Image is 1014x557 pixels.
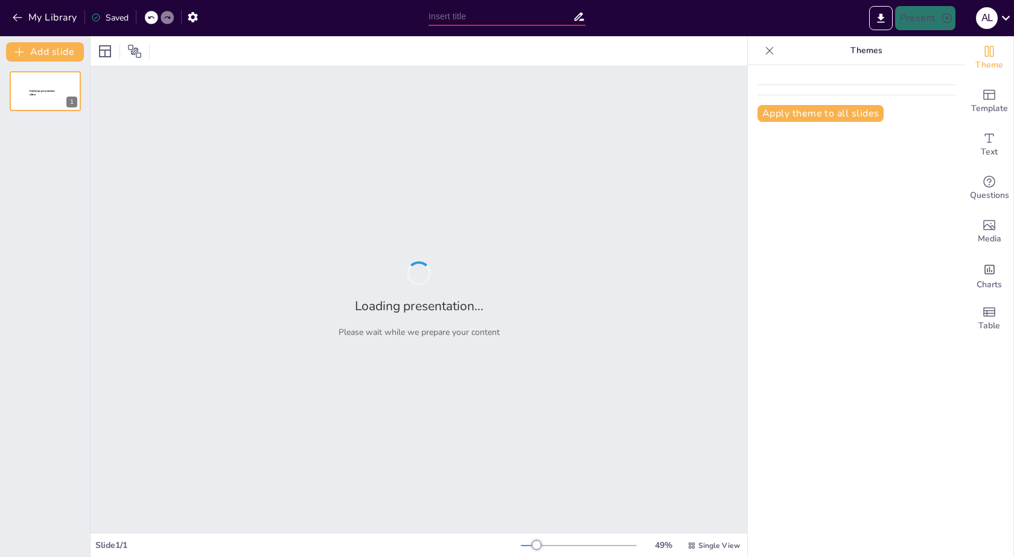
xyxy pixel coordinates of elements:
[965,253,1013,297] div: Add charts and graphs
[965,123,1013,167] div: Add text boxes
[95,42,115,61] div: Layout
[970,189,1009,202] span: Questions
[869,6,893,30] button: Export to PowerPoint
[977,278,1002,291] span: Charts
[355,298,483,314] h2: Loading presentation...
[978,232,1001,246] span: Media
[339,326,500,338] p: Please wait while we prepare your content
[965,167,1013,210] div: Get real-time input from your audience
[971,102,1008,115] span: Template
[978,319,1000,333] span: Table
[895,6,955,30] button: Present
[976,6,998,30] button: A L
[981,145,998,159] span: Text
[965,297,1013,340] div: Add a table
[95,539,521,551] div: Slide 1 / 1
[9,8,82,27] button: My Library
[66,97,77,107] div: 1
[649,539,678,551] div: 49 %
[91,12,129,24] div: Saved
[965,80,1013,123] div: Add ready made slides
[698,541,740,550] span: Single View
[975,59,1003,72] span: Theme
[6,42,84,62] button: Add slide
[779,36,953,65] p: Themes
[429,8,573,25] input: Insert title
[127,44,142,59] span: Position
[965,36,1013,80] div: Change the overall theme
[10,71,81,111] div: 1
[976,7,998,29] div: A L
[30,90,55,97] span: Sendsteps presentation editor
[965,210,1013,253] div: Add images, graphics, shapes or video
[757,105,884,122] button: Apply theme to all slides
